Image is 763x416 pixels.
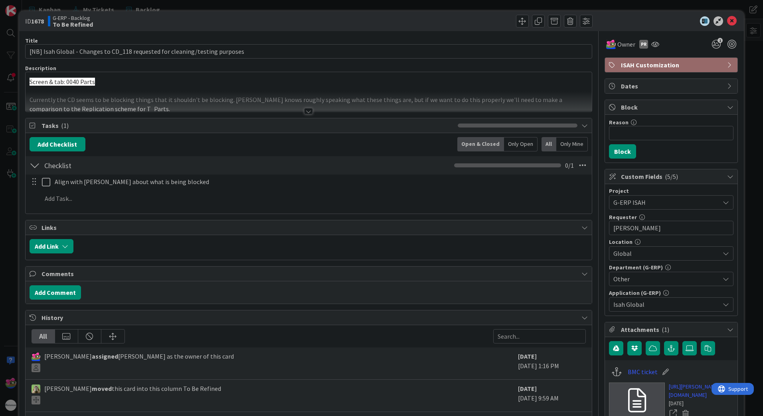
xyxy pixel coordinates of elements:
[61,122,69,130] span: ( 1 )
[613,274,720,284] span: Other
[609,144,636,159] button: Block
[639,40,648,49] div: PR
[32,352,40,361] img: JK
[613,197,716,208] span: G-ERP ISAH
[53,15,93,21] span: G-ERP - Backlog
[42,223,577,232] span: Links
[44,351,234,372] span: [PERSON_NAME] [PERSON_NAME] as the owner of this card
[30,137,85,151] button: Add Checklist
[542,137,556,151] div: All
[44,384,221,404] span: [PERSON_NAME] this card into this column To Be Refined
[53,21,93,27] b: To Be Refined
[25,44,592,59] input: type card name here...
[25,16,44,26] span: ID
[504,137,538,151] div: Only Open
[609,119,629,126] label: Reason
[55,177,586,186] p: Align with [PERSON_NAME] about what is being blocked
[32,330,55,343] div: All
[609,214,637,221] label: Requester
[92,352,118,360] b: assigned
[669,399,733,408] div: [DATE]
[613,300,720,309] span: Isah Global
[609,188,733,194] div: Project
[457,137,504,151] div: Open & Closed
[42,313,577,322] span: History
[669,383,733,399] a: [URL][PERSON_NAME][DOMAIN_NAME]
[518,351,586,375] div: [DATE] 1:16 PM
[42,121,454,130] span: Tasks
[32,385,40,393] img: TT
[30,285,81,300] button: Add Comment
[30,78,95,86] span: Screen & tab: 0040 Parts
[42,158,221,173] input: Add Checklist...
[609,290,733,296] div: Application (G-ERP)
[606,39,616,49] img: JK
[621,325,723,334] span: Attachments
[621,102,723,112] span: Block
[92,385,112,392] b: moved
[25,37,38,44] label: Title
[518,384,586,408] div: [DATE] 9:59 AM
[493,329,586,343] input: Search...
[518,352,537,360] b: [DATE]
[556,137,588,151] div: Only Mine
[617,39,635,49] span: Owner
[25,65,56,72] span: Description
[31,17,44,25] b: 1678
[628,367,658,377] a: BMC ticket
[518,385,537,392] b: [DATE]
[621,81,723,91] span: Dates
[718,38,723,43] span: 1
[565,161,574,170] span: 0 / 1
[662,326,669,334] span: ( 1 )
[30,239,73,253] button: Add Link
[621,60,723,70] span: ISAH Customization
[42,269,577,279] span: Comments
[665,173,678,181] span: ( 5/5 )
[609,239,733,245] div: Location
[17,1,36,11] span: Support
[609,265,733,270] div: Department (G-ERP)
[621,172,723,181] span: Custom Fields
[613,249,720,258] span: Global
